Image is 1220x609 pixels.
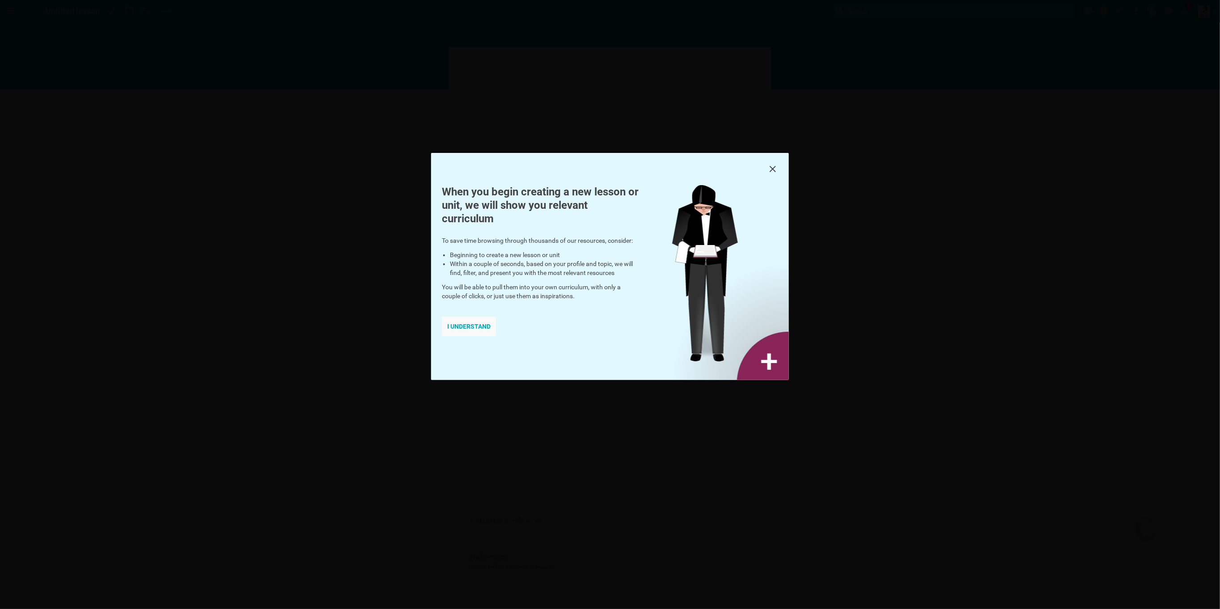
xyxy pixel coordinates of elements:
[672,185,789,380] img: we-find-you-stuff.png
[450,250,639,259] li: Beginning to create a new lesson or unit
[450,259,639,277] li: Within a couple of seconds, based on your profile and topic, we will find, filter, and present yo...
[431,185,649,352] div: To save time browsing through thousands of our resources, consider: You will be able to pull them...
[442,317,496,336] div: I understand
[442,185,639,225] h1: When you begin creating a new lesson or unit, we will show you relevant curriculum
